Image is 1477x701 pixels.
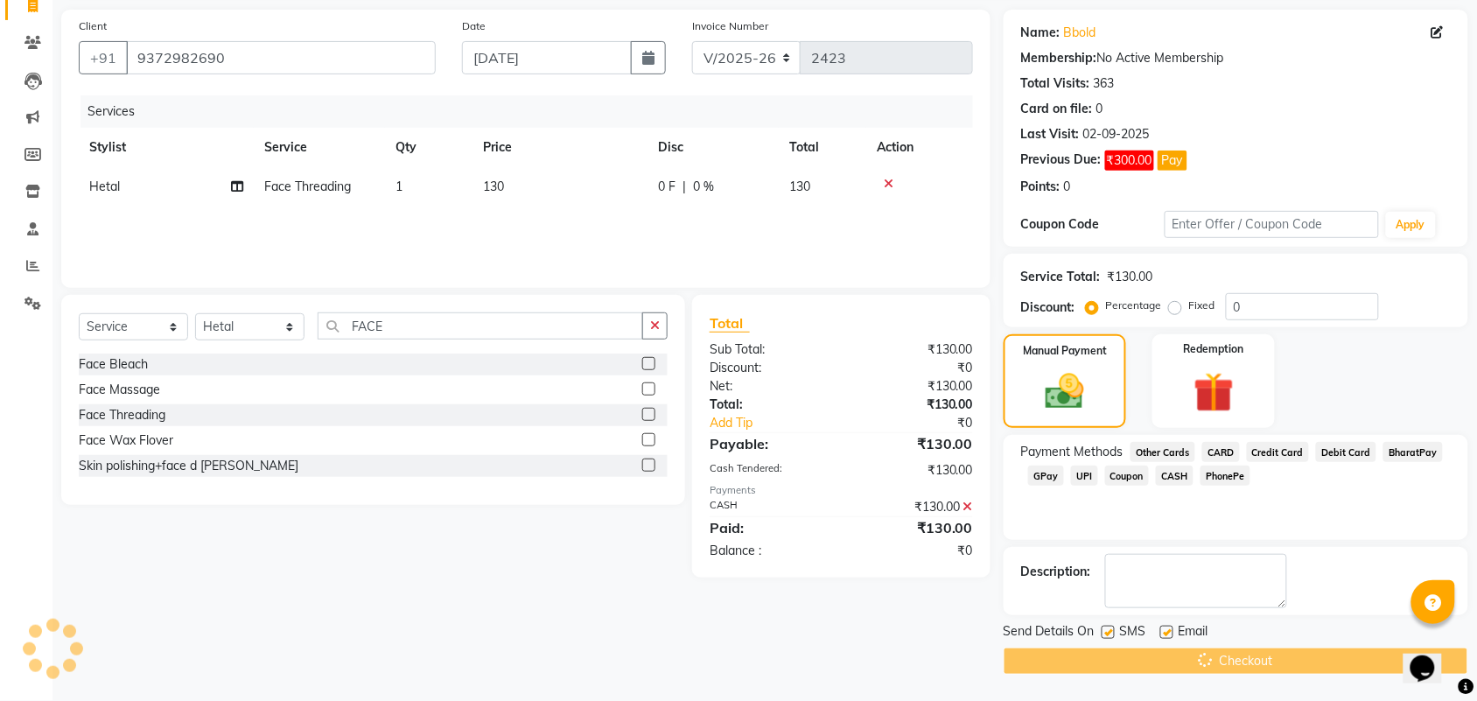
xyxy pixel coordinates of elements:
[710,314,750,333] span: Total
[1106,298,1162,313] label: Percentage
[710,483,973,498] div: Payments
[79,431,173,450] div: Face Wax Flover
[264,179,351,194] span: Face Threading
[254,128,385,167] th: Service
[658,178,675,196] span: 0 F
[647,128,779,167] th: Disc
[841,359,986,377] div: ₹0
[79,457,298,475] div: Skin polishing+face d [PERSON_NAME]
[1105,466,1150,486] span: Coupon
[1156,466,1193,486] span: CASH
[1021,563,1091,581] div: Description:
[1023,343,1107,359] label: Manual Payment
[1021,178,1060,196] div: Points:
[1021,443,1123,461] span: Payment Methods
[1021,49,1451,67] div: No Active Membership
[682,178,686,196] span: |
[1386,212,1436,238] button: Apply
[1096,100,1103,118] div: 0
[79,128,254,167] th: Stylist
[1021,100,1093,118] div: Card on file:
[696,433,842,454] div: Payable:
[841,517,986,538] div: ₹130.00
[1181,368,1247,417] img: _gift.svg
[696,498,842,516] div: CASH
[1033,369,1096,414] img: _cash.svg
[1189,298,1215,313] label: Fixed
[89,179,120,194] span: Hetal
[1383,442,1443,462] span: BharatPay
[79,41,128,74] button: +91
[841,498,986,516] div: ₹130.00
[472,128,647,167] th: Price
[865,414,986,432] div: ₹0
[1247,442,1310,462] span: Credit Card
[789,179,810,194] span: 130
[696,396,842,414] div: Total:
[841,377,986,396] div: ₹130.00
[1403,631,1459,683] iframe: chat widget
[779,128,866,167] th: Total
[841,340,986,359] div: ₹130.00
[318,312,643,340] input: Search or Scan
[696,340,842,359] div: Sub Total:
[1064,178,1071,196] div: 0
[696,377,842,396] div: Net:
[692,18,768,34] label: Invoice Number
[1165,211,1379,238] input: Enter Offer / Coupon Code
[1071,466,1098,486] span: UPI
[696,359,842,377] div: Discount:
[1130,442,1195,462] span: Other Cards
[1021,74,1090,93] div: Total Visits:
[1064,24,1096,42] a: Bbold
[696,461,842,480] div: Cash Tendered:
[1021,49,1097,67] div: Membership:
[693,178,714,196] span: 0 %
[1105,151,1154,171] span: ₹300.00
[1120,622,1146,644] span: SMS
[1108,268,1153,286] div: ₹130.00
[1179,622,1208,644] span: Email
[1083,125,1150,144] div: 02-09-2025
[79,18,107,34] label: Client
[696,517,842,538] div: Paid:
[1021,24,1060,42] div: Name:
[1021,151,1102,171] div: Previous Due:
[1184,341,1244,357] label: Redemption
[696,542,842,560] div: Balance :
[1021,125,1080,144] div: Last Visit:
[385,128,472,167] th: Qty
[1316,442,1376,462] span: Debit Card
[1028,466,1064,486] span: GPay
[1021,298,1075,317] div: Discount:
[126,41,436,74] input: Search by Name/Mobile/Email/Code
[1202,442,1240,462] span: CARD
[1094,74,1115,93] div: 363
[80,95,986,128] div: Services
[483,179,504,194] span: 130
[696,414,865,432] a: Add Tip
[395,179,402,194] span: 1
[79,381,160,399] div: Face Massage
[79,355,148,374] div: Face Bleach
[79,406,165,424] div: Face Threading
[866,128,973,167] th: Action
[841,433,986,454] div: ₹130.00
[1200,466,1250,486] span: PhonePe
[462,18,486,34] label: Date
[1004,622,1095,644] span: Send Details On
[1021,215,1165,234] div: Coupon Code
[841,542,986,560] div: ₹0
[1158,151,1187,171] button: Pay
[841,396,986,414] div: ₹130.00
[1021,268,1101,286] div: Service Total:
[841,461,986,480] div: ₹130.00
